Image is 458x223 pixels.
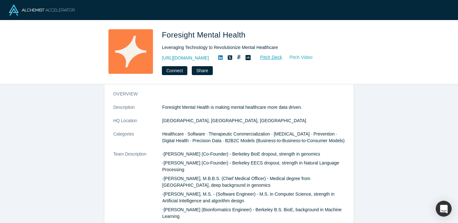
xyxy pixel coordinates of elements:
button: Connect [162,66,187,75]
img: Alchemist Logo [9,4,75,16]
p: -[PERSON_NAME] (Bioinformatics Engineer) - Berkeley B.S. BioE, background in Machine Learning [162,206,345,220]
button: Share [192,66,212,75]
a: Pitch Video [282,54,313,61]
span: Foresight Mental Health [162,31,248,39]
a: [URL][DOMAIN_NAME] [162,55,209,61]
a: Pitch Deck [253,54,282,61]
h3: overview [113,91,336,97]
dt: HQ Location [113,117,162,131]
p: Foresight Mental Health is making mental healthcare more data driven. [162,104,345,111]
p: -[PERSON_NAME], M.B.B.S. (Chief Medical Officer) - Medical degree from [GEOGRAPHIC_DATA], deep ba... [162,175,345,189]
span: Healthcare · Software · Therapeutic Commercialization · [MEDICAL_DATA] · Prevention · Digital Hea... [162,131,344,143]
p: -[PERSON_NAME] (Co-Founder) - Berkeley BioE dropout, strength in genomics [162,151,345,157]
p: -[PERSON_NAME] (Co-Founder) - Berkeley EECS dropout, strength in Natural Language Processing [162,160,345,173]
dt: Description [113,104,162,117]
dt: Categories [113,131,162,151]
dd: [GEOGRAPHIC_DATA], [GEOGRAPHIC_DATA], [GEOGRAPHIC_DATA] [162,117,345,124]
div: Leveraging Technology to Revolutionize Mental Healthcare [162,44,340,51]
p: -[PERSON_NAME], M.S. - (Software Engineer) - M.S. in Computer Science, strength in Artificial Int... [162,191,345,204]
img: Foresight Mental Health's Logo [108,29,153,74]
